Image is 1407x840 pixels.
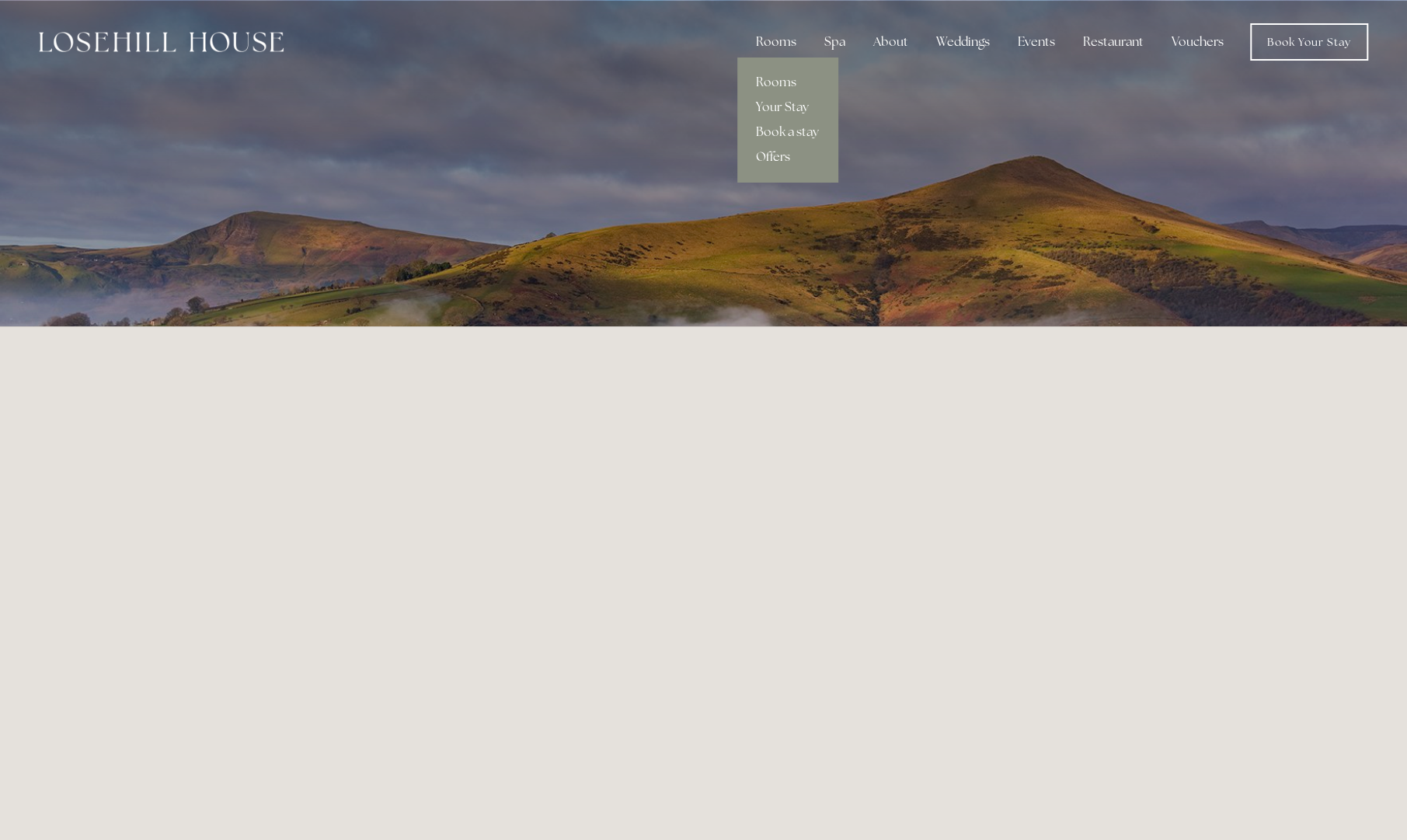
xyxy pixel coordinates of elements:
[737,145,838,169] a: Offers
[1159,26,1236,58] a: Vouchers
[861,26,921,58] div: About
[924,26,1002,58] div: Weddings
[737,70,838,95] a: Rooms
[1250,23,1368,61] a: Book Your Stay
[812,26,858,58] div: Spa
[744,26,809,58] div: Rooms
[39,32,284,52] img: Losehill House
[737,95,838,120] a: Your Stay
[737,120,838,145] a: Book a stay
[1005,26,1067,58] div: Events
[1071,26,1156,58] div: Restaurant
